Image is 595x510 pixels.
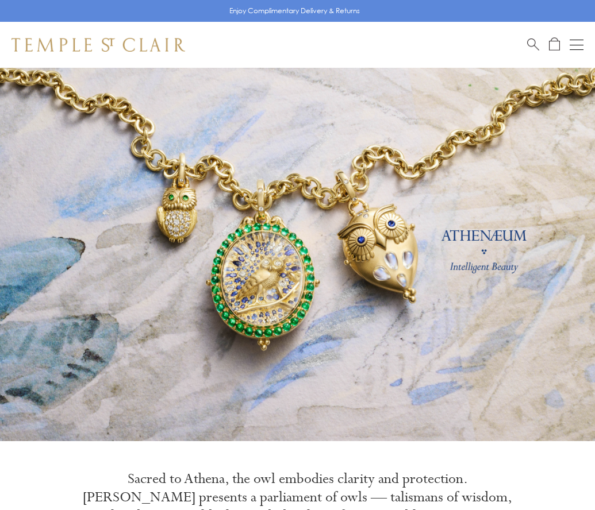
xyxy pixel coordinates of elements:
button: Open navigation [570,38,584,52]
a: Search [527,37,539,52]
p: Enjoy Complimentary Delivery & Returns [229,5,360,17]
a: Open Shopping Bag [549,37,560,52]
img: Temple St. Clair [11,38,185,52]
